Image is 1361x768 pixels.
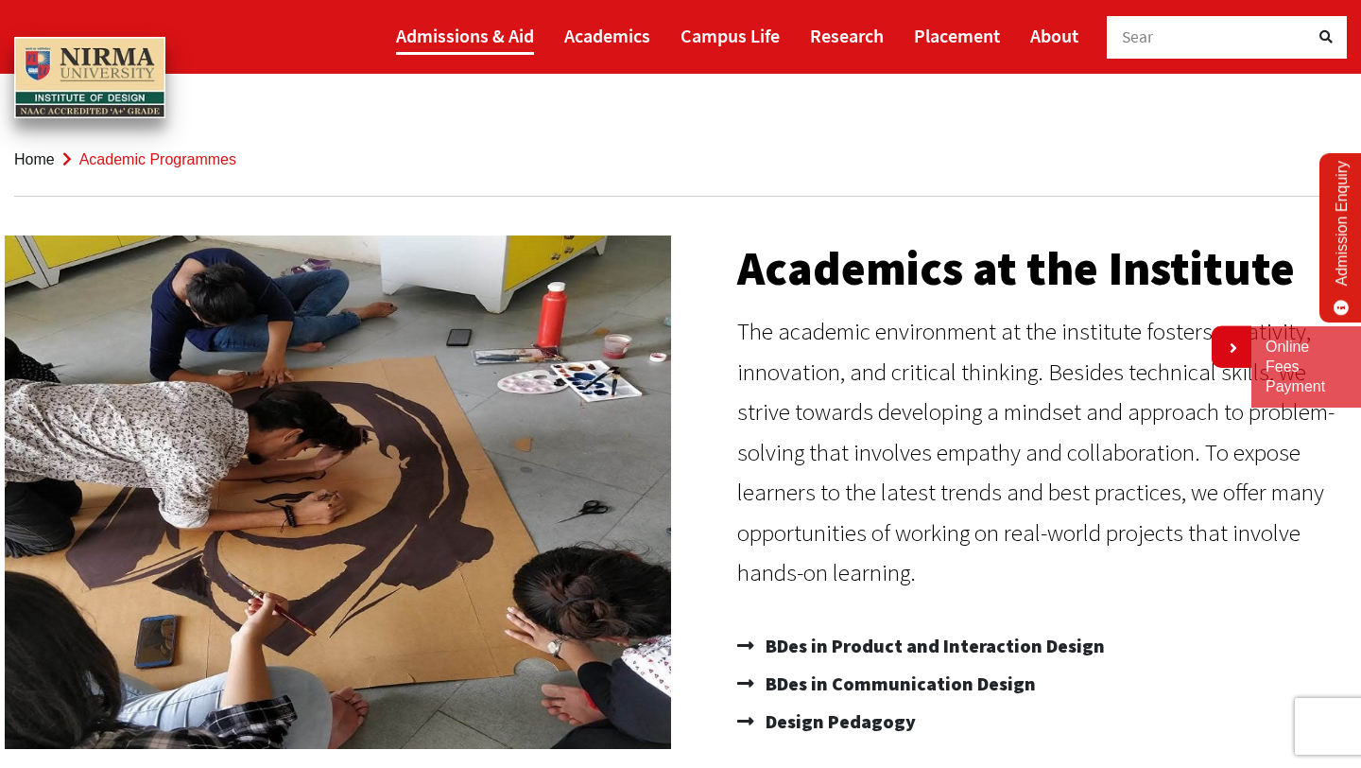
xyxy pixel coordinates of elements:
a: Design Pedagogy [737,703,1342,741]
span: Academic Programmes [79,151,236,167]
nav: breadcrumb [14,123,1347,197]
img: main_logo [14,37,165,118]
a: Admissions & Aid [396,16,534,55]
span: BDes in Communication Design [761,665,1036,703]
a: Home [14,151,55,167]
a: About [1030,16,1078,55]
span: BDes in Product and Interaction Design [761,627,1105,665]
img: IMG-20190920-WA0091 [5,236,671,749]
a: Campus Life [680,16,780,55]
a: BDes in Product and Interaction Design [737,627,1342,665]
span: Design Pedagogy [761,703,916,741]
span: Sear [1122,26,1154,47]
a: Placement [914,16,1000,55]
h2: Academics at the Institute [737,245,1342,292]
p: The academic environment at the institute fosters creativity, innovation, and critical thinking. ... [737,311,1342,593]
a: Research [810,16,884,55]
a: BDes in Communication Design [737,665,1342,703]
a: Academics [564,16,650,55]
a: Online Fees Payment [1266,338,1347,396]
